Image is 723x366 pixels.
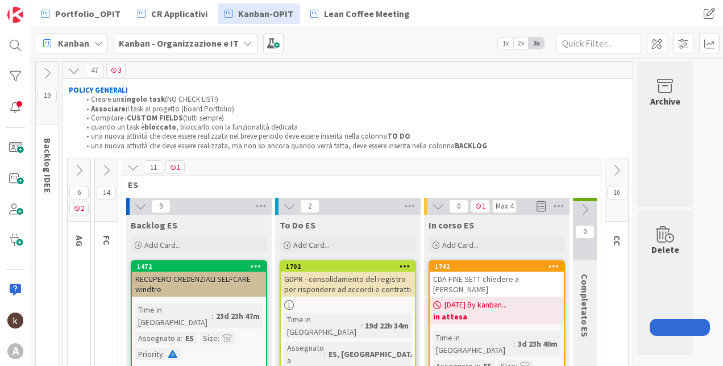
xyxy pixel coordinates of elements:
li: il task al progetto (board Portfolio) [80,105,628,114]
span: CC [612,235,623,246]
span: 16 [607,186,626,199]
span: 2 [69,202,89,215]
span: Add Card... [442,240,479,250]
strong: BACKLOG [455,141,487,151]
span: : [324,348,326,360]
li: Creare un (NO CHECK LIST!) [80,95,628,104]
a: Kanban-OPIT [218,3,300,24]
li: Compilare i (tutti sempre) [80,114,628,123]
div: 3d 23h 40m [515,338,560,350]
div: RECUPERO CREDENZIALI SELFCARE windtre [132,272,266,297]
div: GDPR - consolidamento del registro per rispondere ad accordi e contratti [281,272,415,297]
div: Assegnato a [135,332,181,344]
div: CDA FINE SETT chiedere a [PERSON_NAME] [430,272,564,297]
span: In corso ES [429,219,474,231]
span: Kanban-OPIT [238,7,293,20]
li: quando un task è , bloccarlo con la funzionalità dedicata [80,123,628,132]
img: Visit kanbanzone.com [7,7,23,23]
div: Priority [135,348,163,360]
span: ES [128,179,587,190]
span: 14 [97,186,116,199]
span: FC [101,235,113,246]
span: Completato ES [579,274,591,337]
div: ES, [GEOGRAPHIC_DATA] [326,348,421,360]
span: 1x [498,38,513,49]
strong: Associare [91,104,126,114]
span: 47 [85,64,104,77]
span: 11 [144,160,163,174]
span: 2x [513,38,529,49]
div: A [7,343,23,359]
span: 1 [471,199,490,213]
div: 19d 22h 34m [362,319,412,332]
div: 1702GDPR - consolidamento del registro per rispondere ad accordi e contratti [281,261,415,297]
div: Delete [651,243,679,256]
span: Lean Coffee Meeting [324,7,410,20]
span: AG [74,235,85,247]
div: 1472RECUPERO CREDENZIALI SELFCARE windtre [132,261,266,297]
span: 9 [151,199,171,213]
div: 1472 [137,263,266,271]
span: : [181,332,182,344]
div: 1702 [281,261,415,272]
span: : [513,338,515,350]
div: 23d 23h 47m [213,310,263,322]
span: : [218,332,219,344]
strong: CUSTOM FIELDS [127,113,183,123]
span: Backlog ES [131,219,177,231]
span: 0 [449,199,468,213]
div: Time in [GEOGRAPHIC_DATA] [135,303,211,328]
strong: TO DO [387,131,410,141]
div: Max 4 [496,203,513,209]
span: : [360,319,362,332]
span: 19 [38,89,57,102]
span: Backlog IDEE [42,138,53,193]
b: Kanban - Organizzazione e IT [119,38,239,49]
div: Archive [650,94,680,108]
li: una nuova attività che deve essere realizzata nel breve periodo deve essere inserita nella colonna [80,132,628,141]
a: CR Applicativi [131,3,214,24]
div: 1742 [435,263,564,271]
span: 3x [529,38,544,49]
strong: bloccato [144,122,176,132]
strong: POLICY GENERALI [69,85,128,95]
span: 0 [575,225,595,239]
div: ES [182,332,197,344]
div: 1742CDA FINE SETT chiedere a [PERSON_NAME] [430,261,564,297]
a: Lean Coffee Meeting [304,3,417,24]
div: Time in [GEOGRAPHIC_DATA] [284,313,360,338]
div: 1742 [430,261,564,272]
span: 1 [165,160,185,174]
span: 6 [69,186,89,199]
b: in attesa [433,311,560,322]
input: Quick Filter... [556,33,641,53]
span: : [163,348,165,360]
a: Portfolio_OPIT [35,3,127,24]
li: una nuova attività che deve essere realizzata, ma non so ancora quando verrà fatta, deve essere i... [80,142,628,151]
span: 2 [300,199,319,213]
span: CR Applicativi [151,7,207,20]
span: : [211,310,213,322]
span: [DATE] By kanban... [444,299,507,311]
div: Time in [GEOGRAPHIC_DATA] [433,331,513,356]
span: 3 [106,64,126,77]
div: 1472 [132,261,266,272]
span: Kanban [58,36,89,50]
strong: singolo task [120,94,165,104]
div: Size [200,332,218,344]
span: Portfolio_OPIT [55,7,120,20]
img: kh [7,313,23,328]
div: 1702 [286,263,415,271]
span: Add Card... [293,240,330,250]
span: Add Card... [144,240,181,250]
span: To Do ES [280,219,315,231]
